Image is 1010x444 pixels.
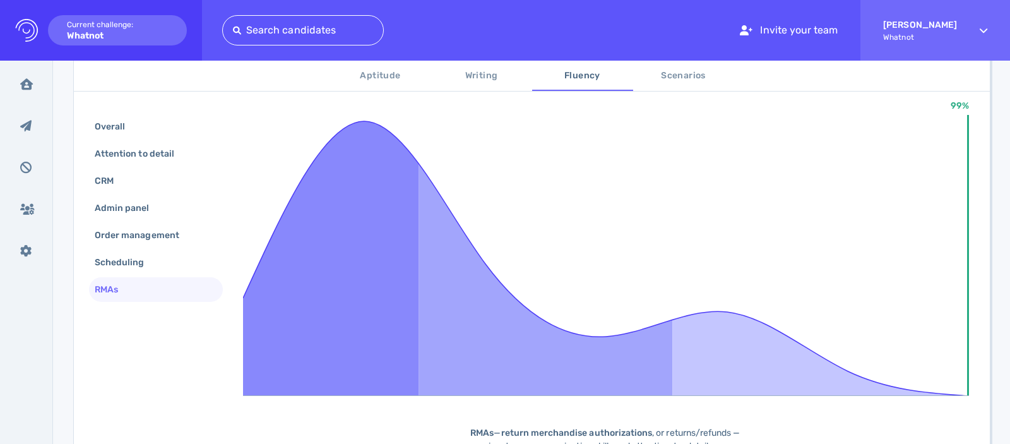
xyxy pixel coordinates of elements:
[338,68,424,84] span: Aptitude
[439,68,525,84] span: Writing
[92,253,160,272] div: Scheduling
[92,145,189,163] div: Attention to detail
[92,117,140,136] div: Overall
[92,226,194,244] div: Order management
[470,428,494,438] b: RMAs
[950,100,968,111] text: 99%
[92,172,129,190] div: CRM
[883,20,957,30] strong: [PERSON_NAME]
[540,68,626,84] span: Fluency
[501,428,653,438] b: return merchandise authorizations
[641,68,727,84] span: Scenarios
[92,199,165,217] div: Admin panel
[92,280,133,299] div: RMAs
[883,33,957,42] span: Whatnot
